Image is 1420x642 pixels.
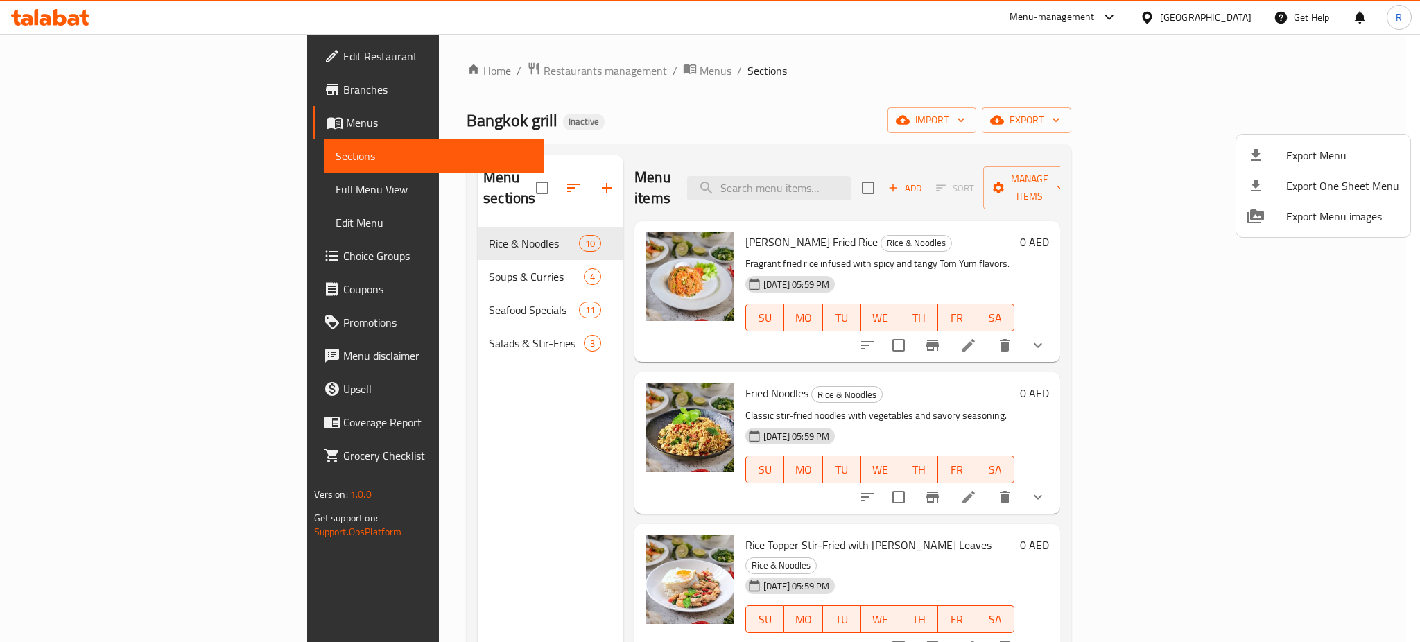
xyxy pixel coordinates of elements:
li: Export menu items [1236,140,1410,171]
span: Export Menu images [1286,208,1399,225]
span: Export One Sheet Menu [1286,177,1399,194]
span: Export Menu [1286,147,1399,164]
li: Export one sheet menu items [1236,171,1410,201]
li: Export Menu images [1236,201,1410,232]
